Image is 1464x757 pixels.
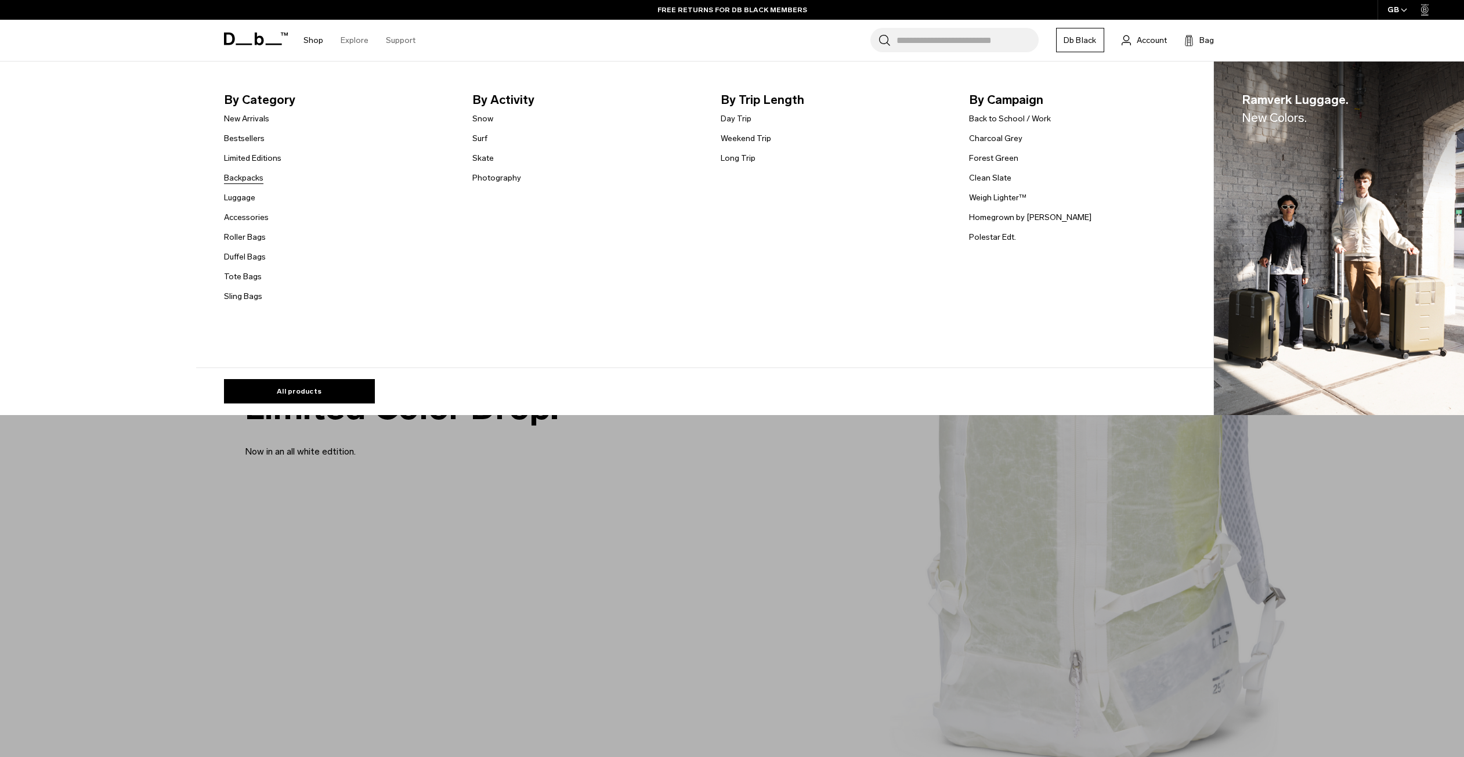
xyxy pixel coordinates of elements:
[721,91,950,109] span: By Trip Length
[1242,91,1349,127] span: Ramverk Luggage.
[224,152,281,164] a: Limited Editions
[969,172,1011,184] a: Clean Slate
[472,132,487,145] a: Surf
[472,152,494,164] a: Skate
[224,231,266,243] a: Roller Bags
[224,251,266,263] a: Duffel Bags
[1214,62,1464,415] a: Ramverk Luggage.New Colors. Db
[1056,28,1104,52] a: Db Black
[472,113,493,125] a: Snow
[969,211,1091,224] a: Homegrown by [PERSON_NAME]
[224,192,255,204] a: Luggage
[1122,33,1167,47] a: Account
[969,113,1051,125] a: Back to School / Work
[969,91,1199,109] span: By Campaign
[224,91,454,109] span: By Category
[303,20,323,61] a: Shop
[224,172,263,184] a: Backpacks
[224,211,269,224] a: Accessories
[472,172,521,184] a: Photography
[224,379,375,403] a: All products
[721,152,756,164] a: Long Trip
[1214,62,1464,415] img: Db
[341,20,368,61] a: Explore
[224,113,269,125] a: New Arrivals
[721,113,751,125] a: Day Trip
[1137,34,1167,46] span: Account
[969,152,1018,164] a: Forest Green
[386,20,415,61] a: Support
[224,132,265,145] a: Bestsellers
[969,132,1022,145] a: Charcoal Grey
[1184,33,1214,47] button: Bag
[721,132,771,145] a: Weekend Trip
[1242,110,1307,125] span: New Colors.
[472,91,702,109] span: By Activity
[657,5,807,15] a: FREE RETURNS FOR DB BLACK MEMBERS
[224,271,262,283] a: Tote Bags
[295,20,424,61] nav: Main Navigation
[969,231,1016,243] a: Polestar Edt.
[1199,34,1214,46] span: Bag
[224,290,262,302] a: Sling Bags
[969,192,1026,204] a: Weigh Lighter™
